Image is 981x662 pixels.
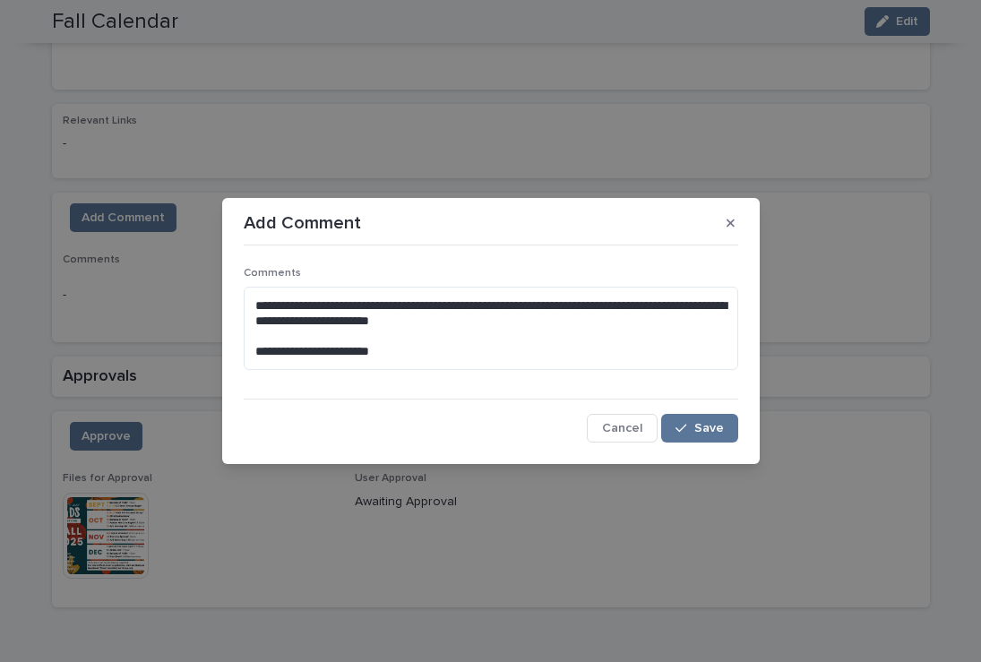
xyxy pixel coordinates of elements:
[602,422,642,434] span: Cancel
[694,422,724,434] span: Save
[661,414,737,443] button: Save
[587,414,658,443] button: Cancel
[244,268,301,279] span: Comments
[244,212,361,234] p: Add Comment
